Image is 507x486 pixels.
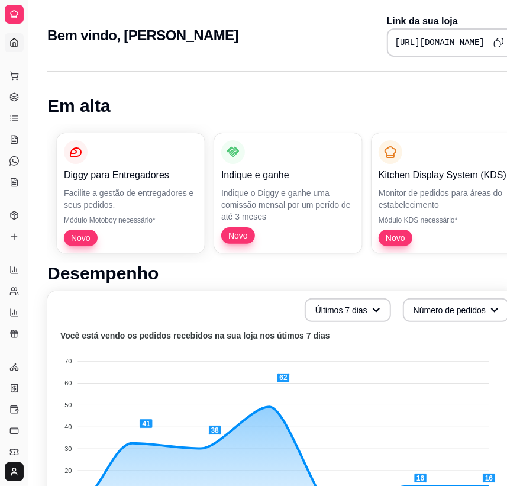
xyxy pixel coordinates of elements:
[47,26,238,45] h2: Bem vindo, [PERSON_NAME]
[66,232,95,244] span: Novo
[64,423,72,430] tspan: 40
[64,467,72,474] tspan: 20
[381,232,410,244] span: Novo
[214,133,362,253] button: Indique e ganheIndique o Diggy e ganhe uma comissão mensal por um perído de até 3 mesesNovo
[64,358,72,365] tspan: 70
[64,168,198,182] p: Diggy para Entregadores
[64,187,198,211] p: Facilite a gestão de entregadores e seus pedidos.
[224,230,253,242] span: Novo
[221,187,355,223] p: Indique o Diggy e ganhe uma comissão mensal por um perído de até 3 meses
[57,133,205,253] button: Diggy para EntregadoresFacilite a gestão de entregadores e seus pedidos.Módulo Motoboy necessário...
[221,168,355,182] p: Indique e ganhe
[305,298,391,322] button: Últimos 7 dias
[64,215,198,225] p: Módulo Motoboy necessário*
[64,380,72,387] tspan: 60
[60,331,330,341] text: Você está vendo os pedidos recebidos na sua loja nos útimos 7 dias
[395,37,485,49] pre: [URL][DOMAIN_NAME]
[64,445,72,452] tspan: 30
[64,401,72,408] tspan: 50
